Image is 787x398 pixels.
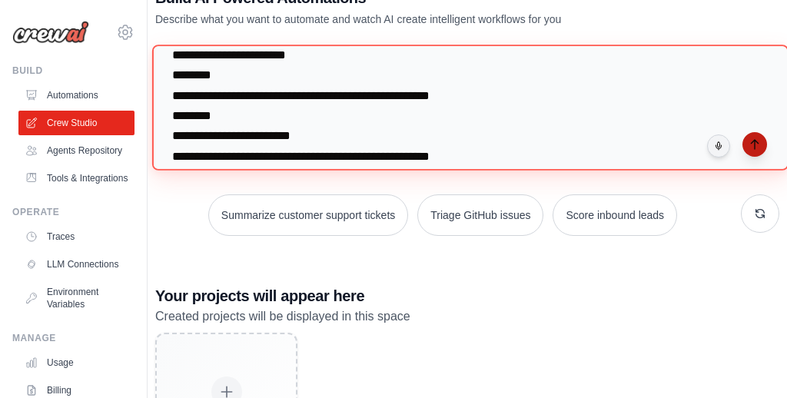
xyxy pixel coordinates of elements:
[553,194,677,236] button: Score inbound leads
[208,194,408,236] button: Summarize customer support tickets
[18,280,134,317] a: Environment Variables
[18,252,134,277] a: LLM Connections
[18,350,134,375] a: Usage
[18,138,134,163] a: Agents Repository
[12,332,134,344] div: Manage
[741,194,779,233] button: Get new suggestions
[12,206,134,218] div: Operate
[707,134,730,158] button: Click to speak your automation idea
[12,65,134,77] div: Build
[155,285,779,307] h3: Your projects will appear here
[18,166,134,191] a: Tools & Integrations
[155,307,779,327] p: Created projects will be displayed in this space
[18,83,134,108] a: Automations
[18,111,134,135] a: Crew Studio
[155,12,672,27] p: Describe what you want to automate and watch AI create intelligent workflows for you
[12,21,89,44] img: Logo
[18,224,134,249] a: Traces
[417,194,543,236] button: Triage GitHub issues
